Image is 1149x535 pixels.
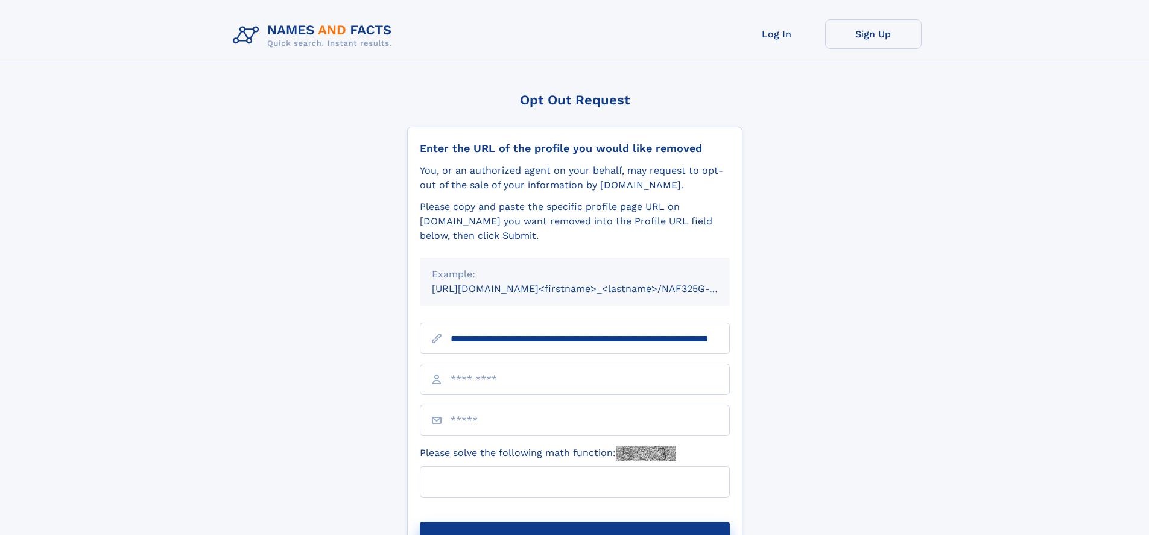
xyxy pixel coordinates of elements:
a: Log In [729,19,825,49]
div: Opt Out Request [407,92,742,107]
label: Please solve the following math function: [420,446,676,461]
div: Example: [432,267,718,282]
small: [URL][DOMAIN_NAME]<firstname>_<lastname>/NAF325G-xxxxxxxx [432,283,753,294]
div: Please copy and paste the specific profile page URL on [DOMAIN_NAME] you want removed into the Pr... [420,200,730,243]
div: You, or an authorized agent on your behalf, may request to opt-out of the sale of your informatio... [420,163,730,192]
img: Logo Names and Facts [228,19,402,52]
a: Sign Up [825,19,922,49]
div: Enter the URL of the profile you would like removed [420,142,730,155]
